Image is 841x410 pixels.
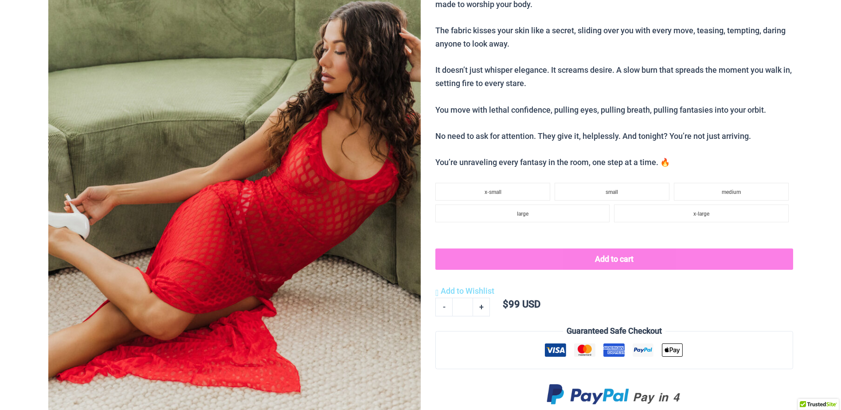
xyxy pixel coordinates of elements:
a: Add to Wishlist [435,284,494,298]
span: $ [503,299,509,310]
li: x-large [614,205,788,222]
span: x-large [693,211,709,217]
li: medium [674,183,789,201]
a: + [473,298,490,316]
li: large [435,205,610,222]
input: Product quantity [452,298,473,316]
button: Add to cart [435,248,793,270]
span: large [517,211,528,217]
li: small [555,183,669,201]
span: Add to Wishlist [441,286,494,296]
li: x-small [435,183,550,201]
bdi: 99 USD [503,299,540,310]
a: - [435,298,452,316]
span: x-small [485,189,501,195]
span: medium [722,189,741,195]
span: small [606,189,618,195]
legend: Guaranteed Safe Checkout [563,324,665,338]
